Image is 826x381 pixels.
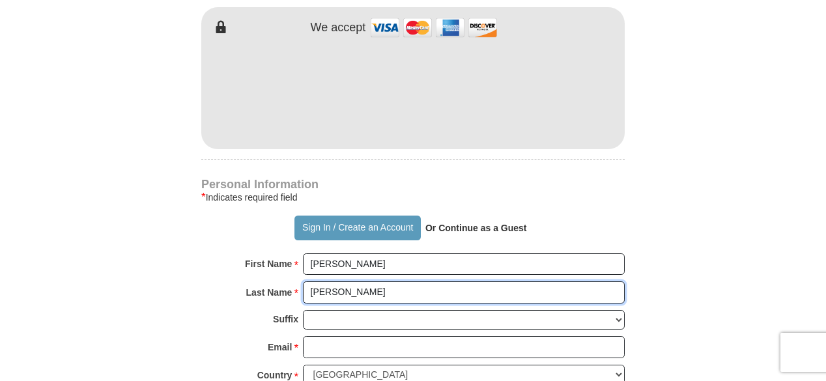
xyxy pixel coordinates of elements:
h4: Personal Information [201,179,625,190]
h4: We accept [311,21,366,35]
strong: Or Continue as a Guest [425,223,527,233]
button: Sign In / Create an Account [294,216,420,240]
img: credit cards accepted [369,14,499,42]
strong: Email [268,338,292,356]
strong: Suffix [273,310,298,328]
div: Indicates required field [201,190,625,205]
strong: Last Name [246,283,292,302]
strong: First Name [245,255,292,273]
